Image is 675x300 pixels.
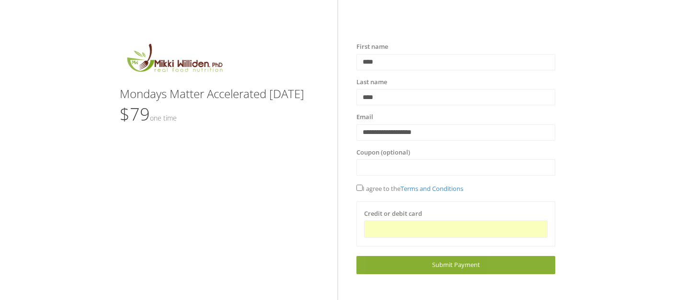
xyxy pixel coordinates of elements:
label: First name [356,42,388,52]
label: Credit or debit card [364,209,422,219]
span: Submit Payment [432,260,480,269]
span: I agree to the [356,184,463,193]
a: Submit Payment [356,256,555,274]
iframe: Secure card payment input frame [370,225,541,233]
label: Email [356,112,373,122]
img: MikkiLogoMain.png [120,42,229,78]
a: Terms and Conditions [400,184,463,193]
span: $79 [120,102,177,126]
h3: Mondays Matter Accelerated [DATE] [120,88,319,100]
label: Last name [356,78,387,87]
small: One time [150,113,177,122]
label: Coupon (optional) [356,148,410,157]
